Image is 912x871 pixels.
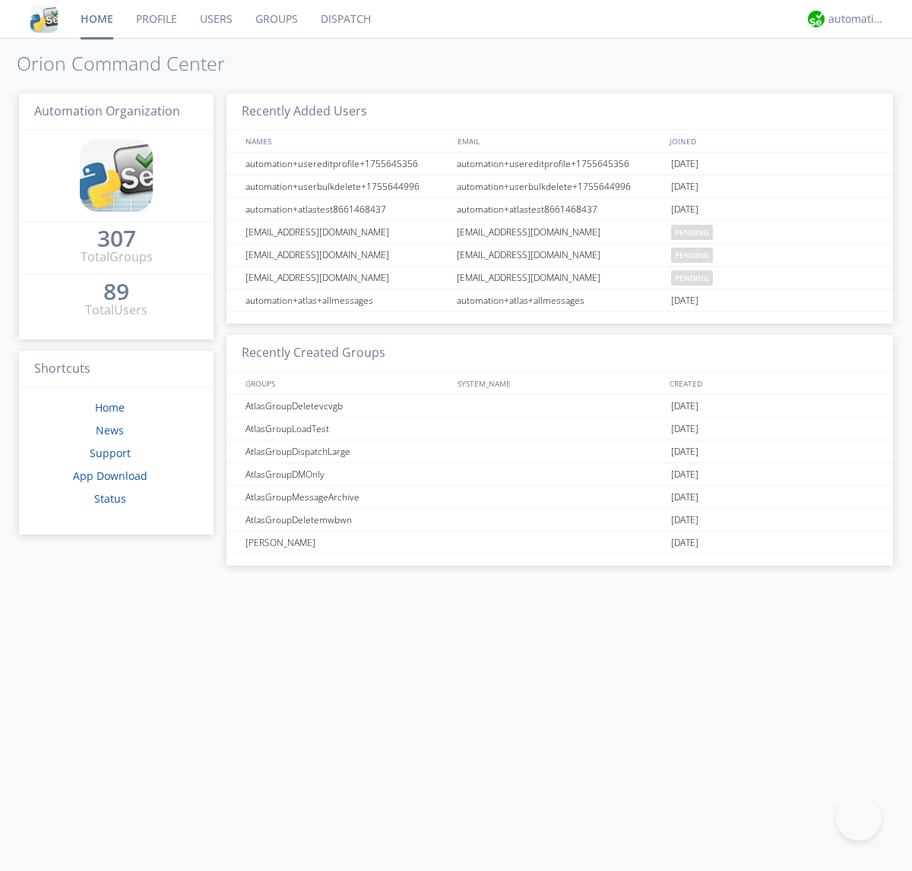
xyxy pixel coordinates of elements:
[671,289,698,312] span: [DATE]
[103,284,129,301] a: 89
[242,509,452,531] div: AtlasGroupDeletemwbwn
[671,532,698,554] span: [DATE]
[242,153,452,175] div: automation+usereditprofile+1755645356
[226,335,893,372] h3: Recently Created Groups
[242,486,452,508] div: AtlasGroupMessageArchive
[242,198,452,220] div: automation+atlastest8661468437
[453,221,667,243] div: [EMAIL_ADDRESS][DOMAIN_NAME]
[97,231,136,248] a: 307
[242,221,452,243] div: [EMAIL_ADDRESS][DOMAIN_NAME]
[671,395,698,418] span: [DATE]
[671,486,698,509] span: [DATE]
[94,491,126,506] a: Status
[454,372,666,394] div: SYSTEM_NAME
[242,395,452,417] div: AtlasGroupDeletevcvgb
[90,446,131,460] a: Support
[242,244,452,266] div: [EMAIL_ADDRESS][DOMAIN_NAME]
[671,270,713,286] span: pending
[226,175,893,198] a: automation+userbulkdelete+1755644996automation+userbulkdelete+1755644996[DATE]
[19,351,214,388] h3: Shortcuts
[453,198,667,220] div: automation+atlastest8661468437
[671,153,698,175] span: [DATE]
[242,418,452,440] div: AtlasGroupLoadTest
[226,93,893,131] h3: Recently Added Users
[226,395,893,418] a: AtlasGroupDeletevcvgb[DATE]
[836,795,882,841] iframe: Toggle Customer Support
[453,244,667,266] div: [EMAIL_ADDRESS][DOMAIN_NAME]
[226,153,893,175] a: automation+usereditprofile+1755645356automation+usereditprofile+1755645356[DATE]
[85,301,147,319] div: Total Users
[226,440,893,463] a: AtlasGroupDispatchLarge[DATE]
[242,440,452,462] div: AtlasGroupDispatchLarge
[73,469,147,483] a: App Download
[671,440,698,463] span: [DATE]
[80,139,153,212] img: cddb5a64eb264b2086981ab96f4c1ba7
[671,509,698,532] span: [DATE]
[242,267,452,289] div: [EMAIL_ADDRESS][DOMAIN_NAME]
[226,198,893,221] a: automation+atlastest8661468437automation+atlastest8661468437[DATE]
[242,372,450,394] div: GROUPS
[226,244,893,267] a: [EMAIL_ADDRESS][DOMAIN_NAME][EMAIL_ADDRESS][DOMAIN_NAME]pending
[226,463,893,486] a: AtlasGroupDMOnly[DATE]
[226,418,893,440] a: AtlasGroupLoadTest[DATE]
[97,231,136,246] div: 307
[103,284,129,299] div: 89
[226,532,893,554] a: [PERSON_NAME][DATE]
[30,5,58,33] img: cddb5a64eb264b2086981ab96f4c1ba7
[453,267,667,289] div: [EMAIL_ADDRESS][DOMAIN_NAME]
[666,372,879,394] div: CREATED
[34,103,180,119] span: Automation Organization
[226,486,893,509] a: AtlasGroupMessageArchive[DATE]
[226,289,893,312] a: automation+atlas+allmessagesautomation+atlas+allmessages[DATE]
[671,175,698,198] span: [DATE]
[242,175,452,197] div: automation+userbulkdelete+1755644996
[96,423,124,437] a: News
[671,248,713,263] span: pending
[95,400,125,415] a: Home
[453,289,667,311] div: automation+atlas+allmessages
[453,175,667,197] div: automation+userbulkdelete+1755644996
[808,11,825,27] img: d2d01cd9b4174d08988066c6d424eccd
[671,198,698,221] span: [DATE]
[242,463,452,485] div: AtlasGroupDMOnly
[666,130,879,152] div: JOINED
[828,11,885,27] div: automation+atlas
[81,248,153,266] div: Total Groups
[242,130,450,152] div: NAMES
[453,153,667,175] div: automation+usereditprofile+1755645356
[242,532,452,554] div: [PERSON_NAME]
[454,130,666,152] div: EMAIL
[226,267,893,289] a: [EMAIL_ADDRESS][DOMAIN_NAME][EMAIL_ADDRESS][DOMAIN_NAME]pending
[242,289,452,311] div: automation+atlas+allmessages
[671,463,698,486] span: [DATE]
[671,225,713,240] span: pending
[226,509,893,532] a: AtlasGroupDeletemwbwn[DATE]
[226,221,893,244] a: [EMAIL_ADDRESS][DOMAIN_NAME][EMAIL_ADDRESS][DOMAIN_NAME]pending
[671,418,698,440] span: [DATE]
